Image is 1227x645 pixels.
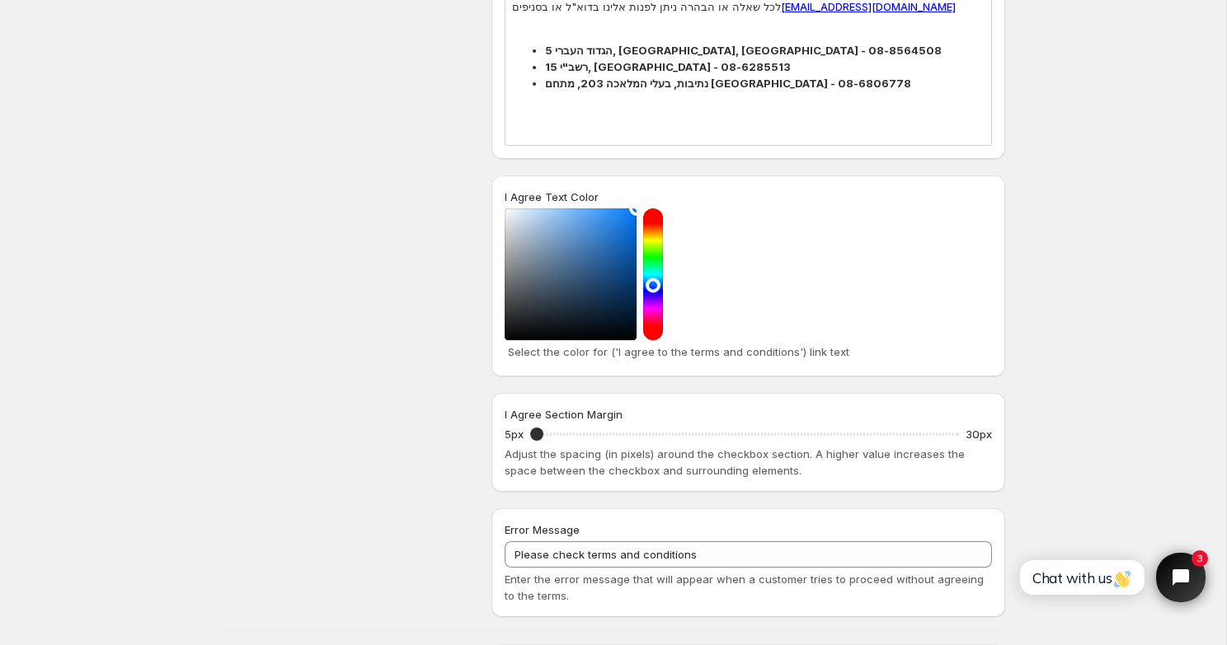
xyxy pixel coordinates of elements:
p: 30px [966,426,992,442]
p: Select the color for ('I agree to the terms and conditions') link text [508,344,989,360]
span: Adjust the spacing (in pixels) around the checkbox section. A higher value increases the space be... [505,447,965,477]
p: 5px [505,426,524,442]
strong: הגדוד העברי 5, [GEOGRAPHIC_DATA], [GEOGRAPHIC_DATA] - 08-8564508 [545,44,942,57]
strong: נתיבות, בעלי המלאכה 203, מתחם [GEOGRAPHIC_DATA] - 08-6806778 [545,77,911,90]
span: I Agree Section Margin [505,408,623,421]
strong: רשב"י 15, [GEOGRAPHIC_DATA] - 08-6285513 [545,60,791,73]
iframe: Tidio Chat [1002,539,1220,616]
label: I Agree Text Color [505,189,599,205]
span: Error Message [505,523,580,536]
span: Enter the error message that will appear when a customer tries to proceed without agreeing to the... [505,573,984,602]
